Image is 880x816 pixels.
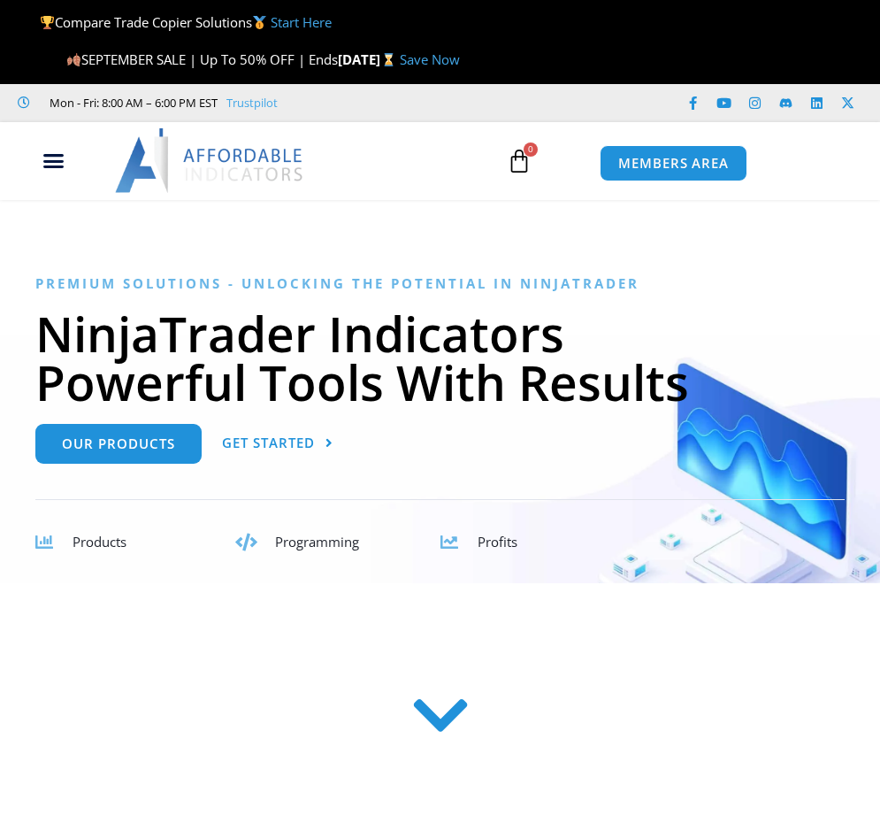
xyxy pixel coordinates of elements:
[618,157,729,170] span: MEMBERS AREA
[275,533,359,550] span: Programming
[524,142,538,157] span: 0
[253,16,266,29] img: 🥇
[35,309,845,406] h1: NinjaTrader Indicators Powerful Tools With Results
[35,275,845,292] h6: Premium Solutions - Unlocking the Potential in NinjaTrader
[480,135,558,187] a: 0
[40,13,332,31] span: Compare Trade Copier Solutions
[10,144,97,178] div: Menu Toggle
[35,424,202,464] a: Our Products
[67,53,80,66] img: 🍂
[41,16,54,29] img: 🏆
[222,436,315,450] span: Get Started
[73,533,126,550] span: Products
[115,128,305,192] img: LogoAI | Affordable Indicators – NinjaTrader
[400,50,460,68] a: Save Now
[66,50,338,68] span: SEPTEMBER SALE | Up To 50% OFF | Ends
[45,92,218,113] span: Mon - Fri: 8:00 AM – 6:00 PM EST
[600,145,747,181] a: MEMBERS AREA
[226,92,278,113] a: Trustpilot
[271,13,332,31] a: Start Here
[478,533,517,550] span: Profits
[382,53,395,66] img: ⌛
[62,437,175,450] span: Our Products
[338,50,399,68] strong: [DATE]
[222,424,333,464] a: Get Started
